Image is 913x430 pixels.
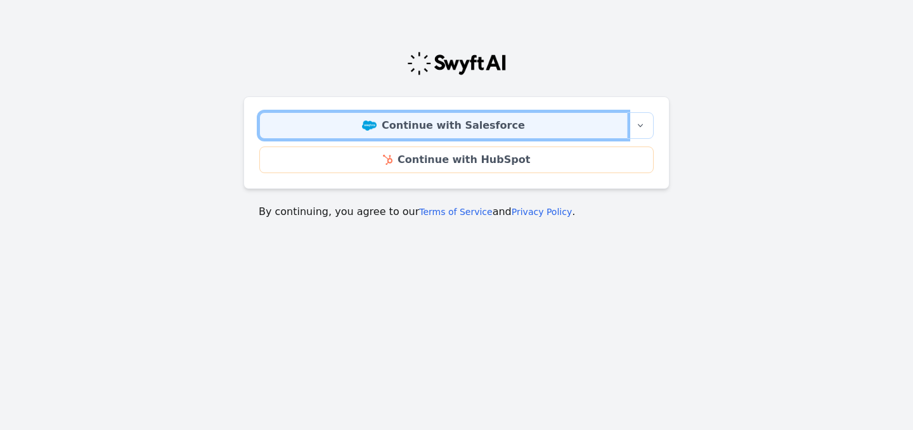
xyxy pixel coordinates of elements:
img: Swyft Logo [406,51,507,76]
img: Salesforce [362,121,377,131]
a: Continue with HubSpot [259,147,654,173]
a: Terms of Service [419,207,492,217]
a: Privacy Policy [512,207,572,217]
a: Continue with Salesforce [259,112,628,139]
p: By continuing, you agree to our and . [259,204,654,219]
img: HubSpot [383,155,392,165]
